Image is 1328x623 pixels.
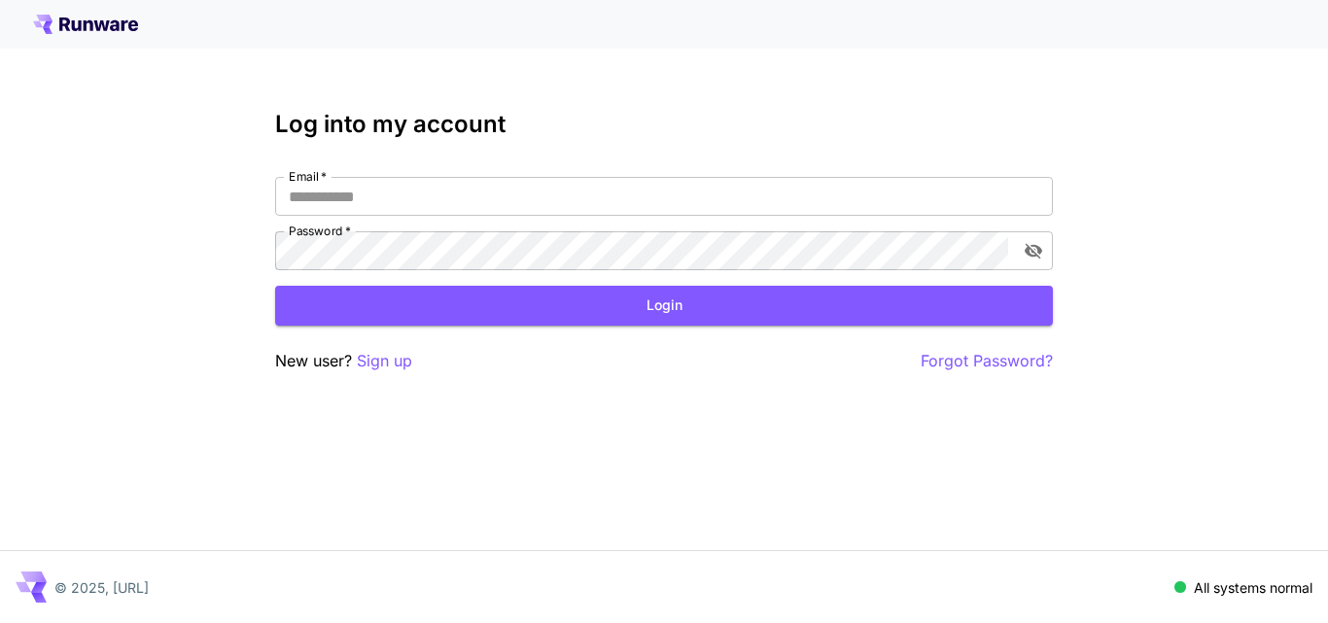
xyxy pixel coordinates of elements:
label: Email [289,168,327,185]
label: Password [289,223,351,239]
button: Login [275,286,1053,326]
button: Sign up [357,349,412,373]
button: toggle password visibility [1016,233,1051,268]
button: Forgot Password? [921,349,1053,373]
h3: Log into my account [275,111,1053,138]
p: All systems normal [1194,577,1312,598]
p: © 2025, [URL] [54,577,149,598]
p: New user? [275,349,412,373]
